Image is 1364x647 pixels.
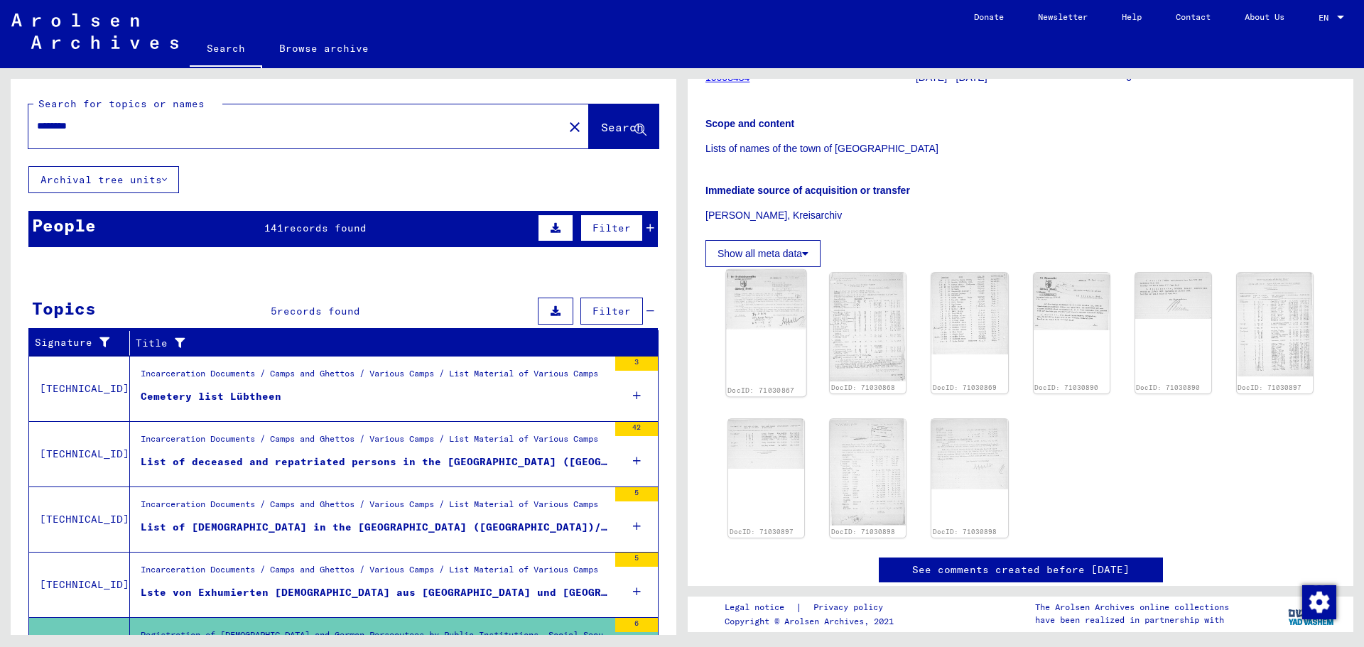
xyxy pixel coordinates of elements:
[35,335,119,350] div: Signature
[727,386,795,395] a: DocID: 71030867
[1136,384,1200,391] a: DocID: 71030890
[931,419,1007,489] img: 002.jpg
[141,498,598,518] div: Incarceration Documents / Camps and Ghettos / Various Camps / List Material of Various Camps
[1034,273,1110,330] img: 001.jpg
[264,222,283,234] span: 141
[141,367,598,387] div: Incarceration Documents / Camps and Ghettos / Various Camps / List Material of Various Camps
[561,112,589,141] button: Clear
[141,563,598,583] div: Incarceration Documents / Camps and Ghettos / Various Camps / List Material of Various Camps
[1301,585,1336,619] div: Change consent
[262,31,386,65] a: Browse archive
[725,615,900,628] p: Copyright © Arolsen Archives, 2021
[931,273,1007,354] img: 001.jpg
[933,384,997,391] a: DocID: 71030869
[726,270,806,330] img: 001.jpg
[141,455,608,469] div: List of deceased and repatriated persons in the [GEOGRAPHIC_DATA] ([GEOGRAPHIC_DATA])/[GEOGRAPHIC...
[831,528,895,535] a: DocID: 71030898
[141,585,608,600] div: Lste von Exhumierten [DEMOGRAPHIC_DATA] aus [GEOGRAPHIC_DATA] und [GEOGRAPHIC_DATA], [PERSON_NAME...
[589,104,659,148] button: Search
[705,208,1336,223] p: [PERSON_NAME], Kreisarchiv
[615,553,658,567] div: 5
[1135,273,1211,319] img: 002.jpg
[802,600,900,615] a: Privacy policy
[725,600,796,615] a: Legal notice
[141,433,598,452] div: Incarceration Documents / Camps and Ghettos / Various Camps / List Material of Various Camps
[730,528,794,535] a: DocID: 71030897
[830,419,906,526] img: 001.jpg
[601,120,644,134] span: Search
[580,298,643,325] button: Filter
[283,222,367,234] span: records found
[912,562,1130,577] a: See comments created before [DATE]
[1238,384,1301,391] a: DocID: 71030897
[141,520,608,535] div: List of [DEMOGRAPHIC_DATA] in the [GEOGRAPHIC_DATA] ([GEOGRAPHIC_DATA])/[GEOGRAPHIC_DATA]
[32,212,96,238] div: People
[705,185,910,196] b: Immediate source of acquisition or transfer
[136,332,644,354] div: Title
[29,486,130,552] td: [TECHNICAL_ID]
[1302,585,1336,619] img: Change consent
[725,600,900,615] div: |
[728,419,804,469] img: 002.jpg
[38,97,205,110] mat-label: Search for topics or names
[35,332,133,354] div: Signature
[592,305,631,317] span: Filter
[1034,384,1098,391] a: DocID: 71030890
[830,273,906,381] img: 001.jpg
[11,13,178,49] img: Arolsen_neg.svg
[580,214,643,241] button: Filter
[592,222,631,234] span: Filter
[28,166,179,193] button: Archival tree units
[705,118,794,129] b: Scope and content
[190,31,262,68] a: Search
[29,552,130,617] td: [TECHNICAL_ID]
[615,618,658,632] div: 6
[566,119,583,136] mat-icon: close
[705,141,1336,156] p: Lists of names of the town of [GEOGRAPHIC_DATA]
[1319,13,1334,23] span: EN
[1285,596,1338,631] img: yv_logo.png
[705,240,821,267] button: Show all meta data
[1237,273,1313,376] img: 001.jpg
[136,336,630,351] div: Title
[933,528,997,535] a: DocID: 71030898
[141,389,281,404] div: Cemetery list Lübtheen
[831,384,895,391] a: DocID: 71030868
[1035,601,1229,614] p: The Arolsen Archives online collections
[1035,614,1229,626] p: have been realized in partnership with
